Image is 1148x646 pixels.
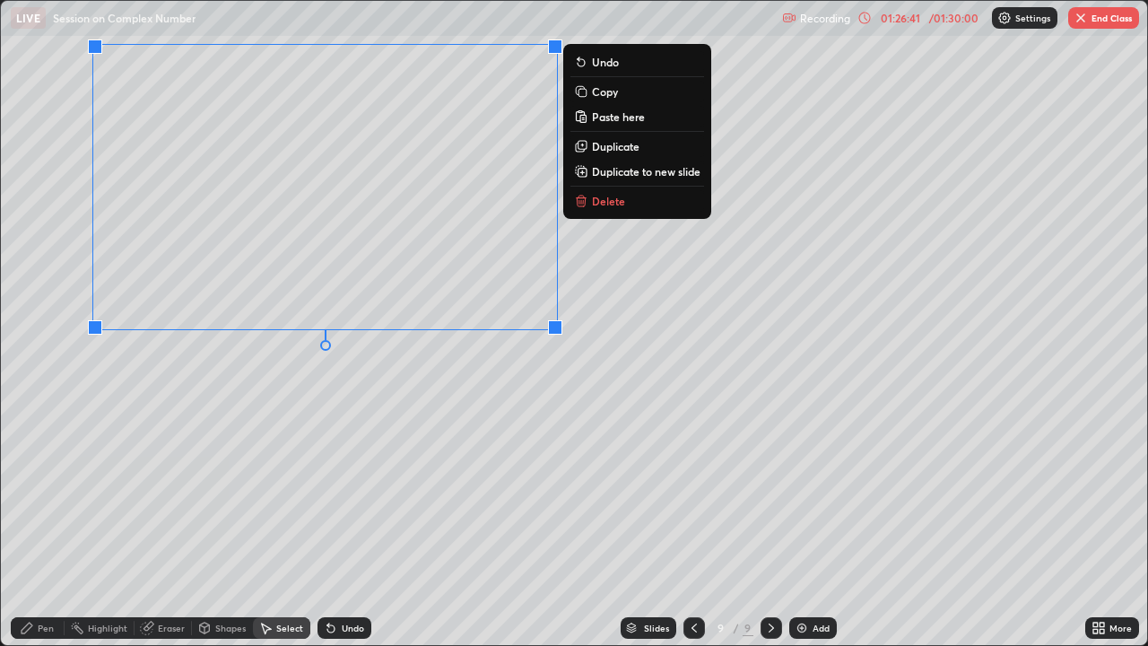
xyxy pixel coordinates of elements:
[16,11,40,25] p: LIVE
[782,11,796,25] img: recording.375f2c34.svg
[570,190,704,212] button: Delete
[795,621,809,635] img: add-slide-button
[997,11,1012,25] img: class-settings-icons
[215,624,246,633] div: Shapes
[88,624,127,633] div: Highlight
[1109,624,1132,633] div: More
[570,51,704,73] button: Undo
[734,623,739,633] div: /
[276,624,303,633] div: Select
[592,55,619,69] p: Undo
[875,13,926,23] div: 01:26:41
[342,624,364,633] div: Undo
[570,135,704,157] button: Duplicate
[813,624,830,633] div: Add
[570,81,704,102] button: Copy
[644,624,669,633] div: Slides
[800,12,850,25] p: Recording
[592,84,618,99] p: Copy
[743,620,753,636] div: 9
[1068,7,1139,29] button: End Class
[570,106,704,127] button: Paste here
[592,164,700,179] p: Duplicate to new slide
[158,624,185,633] div: Eraser
[592,109,645,124] p: Paste here
[38,624,54,633] div: Pen
[1074,11,1088,25] img: end-class-cross
[926,13,981,23] div: / 01:30:00
[570,161,704,182] button: Duplicate to new slide
[712,623,730,633] div: 9
[592,194,625,208] p: Delete
[1015,13,1050,22] p: Settings
[53,11,196,25] p: Session on Complex Number
[592,139,639,153] p: Duplicate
